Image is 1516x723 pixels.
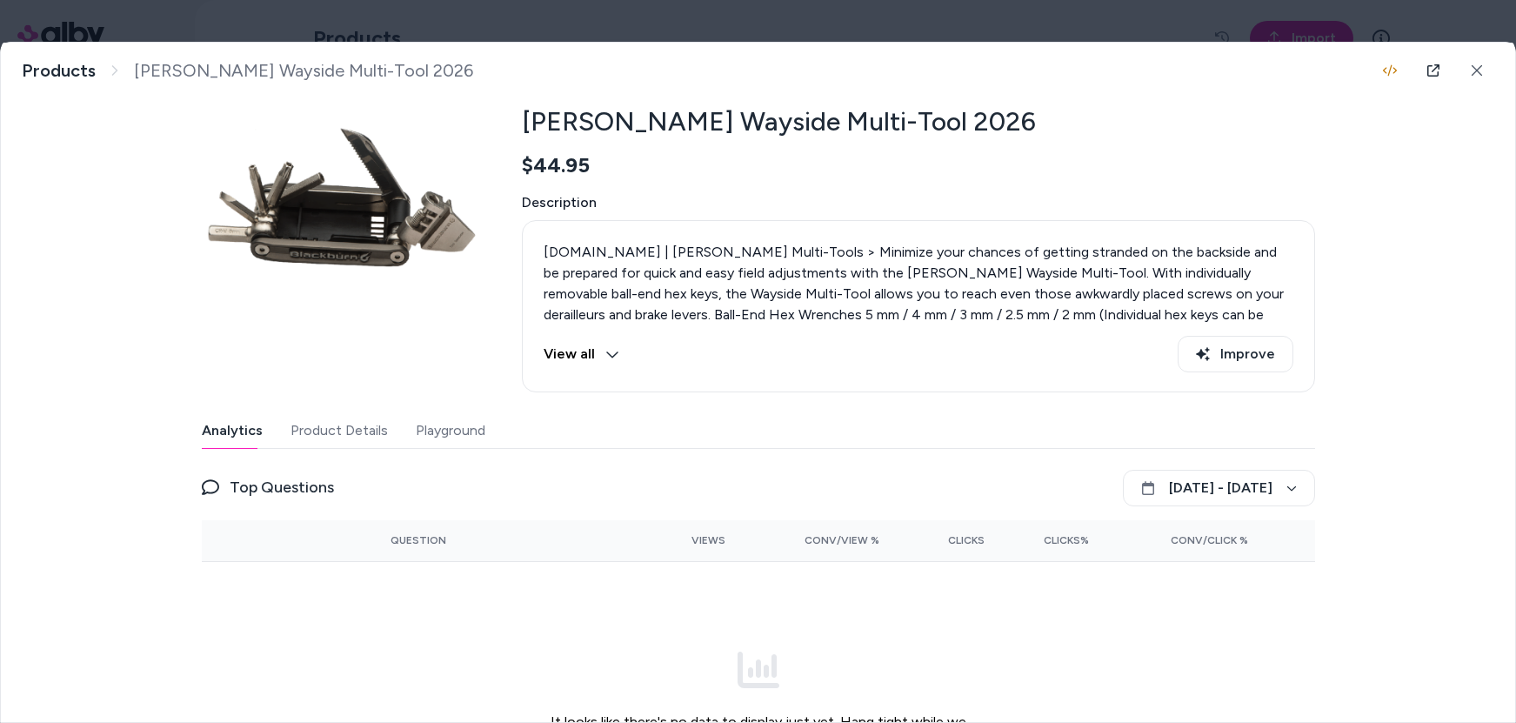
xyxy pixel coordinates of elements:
[1117,526,1248,554] button: Conv/Click %
[1171,533,1248,547] span: Conv/Click %
[391,533,446,547] span: Question
[948,533,985,547] span: Clicks
[649,526,726,554] button: Views
[230,475,334,499] span: Top Questions
[391,526,446,554] button: Question
[416,413,485,448] button: Playground
[544,336,619,372] button: View all
[22,60,96,82] a: Products
[522,105,1315,138] h2: [PERSON_NAME] Wayside Multi-Tool 2026
[522,192,1315,213] span: Description
[1012,526,1090,554] button: Clicks%
[1123,470,1315,506] button: [DATE] - [DATE]
[134,60,473,82] span: [PERSON_NAME] Wayside Multi-Tool 2026
[805,533,879,547] span: Conv/View %
[522,152,590,178] span: $44.95
[1044,533,1089,547] span: Clicks%
[22,60,473,82] nav: breadcrumb
[202,413,263,448] button: Analytics
[753,526,879,554] button: Conv/View %
[544,242,1293,409] p: [DOMAIN_NAME] | [PERSON_NAME] Multi-Tools > Minimize your chances of getting stranded on the back...
[907,526,985,554] button: Clicks
[1178,336,1293,372] button: Improve
[202,60,480,338] img: blackburn-wayside-multi-tool-.jpg
[691,533,725,547] span: Views
[291,413,388,448] button: Product Details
